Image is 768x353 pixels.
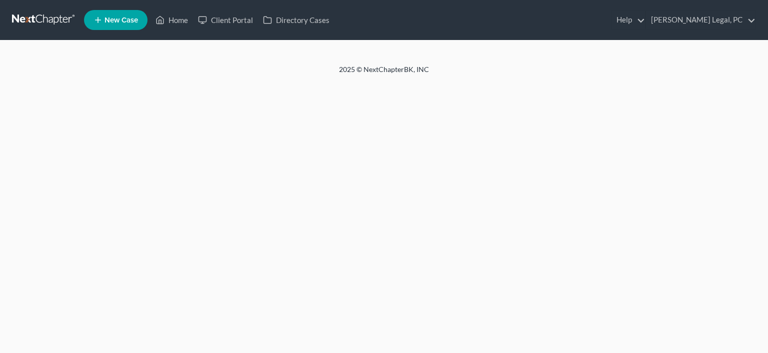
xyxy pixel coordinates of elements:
div: 2025 © NextChapterBK, INC [99,64,669,82]
a: Directory Cases [258,11,334,29]
new-legal-case-button: New Case [84,10,147,30]
a: Client Portal [193,11,258,29]
a: Home [150,11,193,29]
a: Help [611,11,645,29]
a: [PERSON_NAME] Legal, PC [646,11,755,29]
